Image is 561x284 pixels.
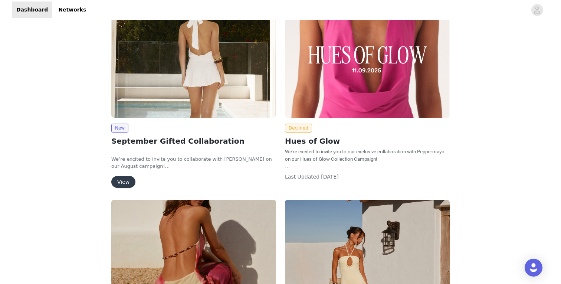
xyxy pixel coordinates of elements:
a: Dashboard [12,1,52,18]
h2: September Gifted Collaboration [111,136,276,147]
h2: Hues of Glow [285,136,450,147]
span: New [111,124,128,133]
button: View [111,176,135,188]
div: avatar [534,4,541,16]
span: We’re excited to invite you to our exclusive collaboration with Peppermayo on our Hues of Glow Co... [285,149,444,162]
span: Declined [285,124,312,133]
a: Networks [54,1,91,18]
a: View [111,179,135,185]
p: We’re excited to invite you to collaborate with [PERSON_NAME] on our August campaign! [111,156,276,170]
span: Last Updated [285,174,319,180]
span: [DATE] [321,174,338,180]
div: Open Intercom Messenger [525,259,542,277]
